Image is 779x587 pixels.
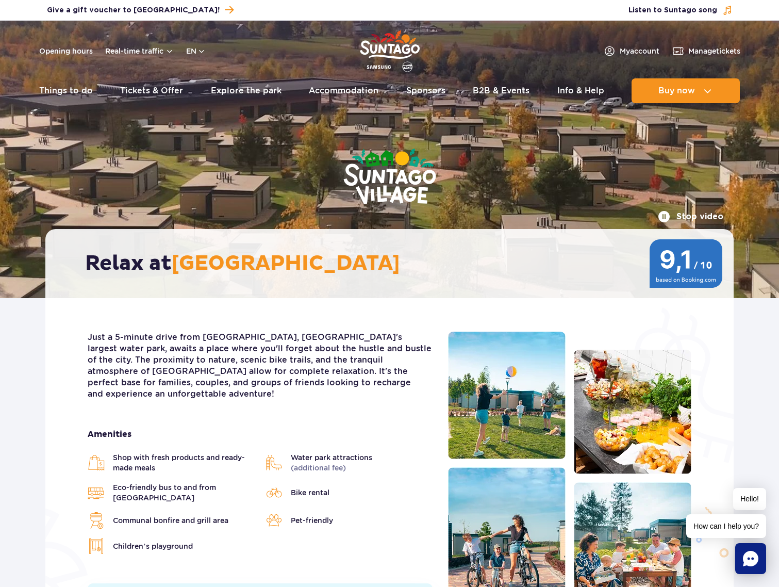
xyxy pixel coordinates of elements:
[473,78,529,103] a: B2B & Events
[603,45,659,57] a: Myaccount
[309,78,378,103] a: Accommodation
[688,46,740,56] span: Manage tickets
[172,251,400,276] span: [GEOGRAPHIC_DATA]
[628,5,717,15] span: Listen to Suntago song
[88,429,433,440] strong: Amenities
[733,488,766,510] span: Hello!
[113,515,228,526] span: Communal bonfire and grill area
[39,78,93,103] a: Things to do
[211,78,281,103] a: Explore the park
[186,46,206,56] button: en
[628,5,733,15] button: Listen to Suntago song
[113,541,193,551] span: Children’s playground
[620,46,659,56] span: My account
[735,543,766,574] div: Chat
[686,514,766,538] span: How can I help you?
[291,452,372,473] span: Water park attractions
[658,210,723,223] button: Stop video
[47,5,220,15] span: Give a gift voucher to [GEOGRAPHIC_DATA]!
[291,464,346,472] span: (additional fee)
[302,108,477,247] img: Suntago Village
[632,78,740,103] button: Buy now
[360,26,420,73] a: Park of Poland
[291,515,333,526] span: Pet-friendly
[658,86,695,95] span: Buy now
[291,487,329,498] span: Bike rental
[649,239,723,288] img: 9,1/10 wg ocen z Booking.com
[113,452,255,473] span: Shop with fresh products and ready-made meals
[88,332,433,400] p: Just a 5-minute drive from [GEOGRAPHIC_DATA], [GEOGRAPHIC_DATA]'s largest water park, awaits a pl...
[113,482,255,503] span: Eco-friendly bus to and from [GEOGRAPHIC_DATA]
[85,251,704,276] h2: Relax at
[672,45,740,57] a: Managetickets
[47,3,234,17] a: Give a gift voucher to [GEOGRAPHIC_DATA]!
[39,46,93,56] a: Opening hours
[557,78,604,103] a: Info & Help
[120,78,183,103] a: Tickets & Offer
[105,47,174,55] button: Real-time traffic
[406,78,445,103] a: Sponsors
